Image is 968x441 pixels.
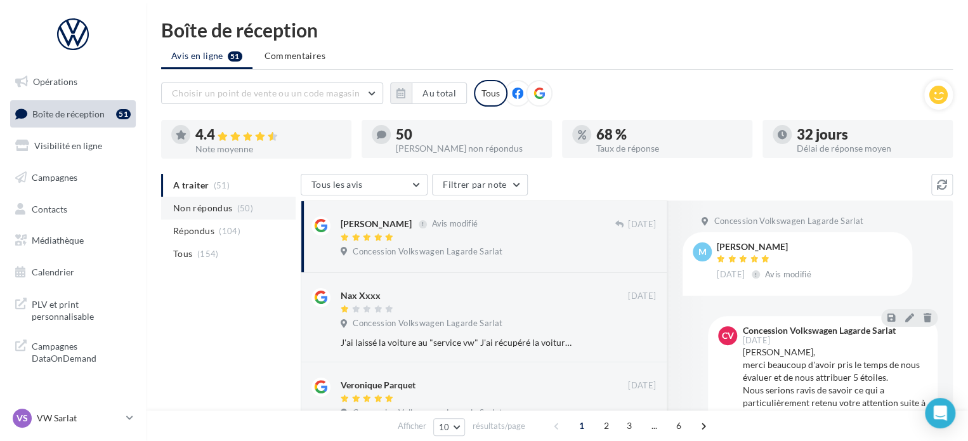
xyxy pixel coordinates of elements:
[341,218,412,230] div: [PERSON_NAME]
[8,291,138,328] a: PLV et print personnalisable
[34,140,102,151] span: Visibilité en ligne
[765,269,811,279] span: Avis modifié
[698,246,707,258] span: M
[341,379,415,392] div: Veronique Parquet
[8,332,138,370] a: Campagnes DataOnDemand
[628,380,656,392] span: [DATE]
[628,291,656,302] span: [DATE]
[237,203,253,213] span: (50)
[596,128,742,142] div: 68 %
[717,242,814,251] div: [PERSON_NAME]
[32,267,74,277] span: Calendrier
[396,128,542,142] div: 50
[172,88,360,98] span: Choisir un point de vente ou un code magasin
[33,76,77,87] span: Opérations
[195,128,341,142] div: 4.4
[431,219,478,229] span: Avis modifié
[596,416,617,436] span: 2
[396,144,542,153] div: [PERSON_NAME] non répondus
[32,108,105,119] span: Boîte de réception
[572,416,592,436] span: 1
[219,226,240,236] span: (104)
[197,249,219,259] span: (154)
[742,326,895,335] div: Concession Volkswagen Lagarde Sarlat
[10,406,136,430] a: VS VW Sarlat
[433,418,466,436] button: 10
[301,174,428,195] button: Tous les avis
[717,269,745,280] span: [DATE]
[16,412,28,425] span: VS
[8,133,138,159] a: Visibilité en ligne
[439,422,450,432] span: 10
[8,196,138,223] a: Contacts
[714,216,863,227] span: Concession Volkswagen Lagarde Sarlat
[8,100,138,128] a: Boîte de réception51
[797,144,943,153] div: Délai de réponse moyen
[32,203,67,214] span: Contacts
[669,416,689,436] span: 6
[432,174,528,195] button: Filtrer par note
[596,144,742,153] div: Taux de réponse
[722,329,734,342] span: CV
[8,164,138,191] a: Campagnes
[644,416,664,436] span: ...
[474,80,507,107] div: Tous
[398,420,426,432] span: Afficher
[412,82,467,104] button: Au total
[8,259,138,286] a: Calendrier
[32,338,131,365] span: Campagnes DataOnDemand
[32,235,84,246] span: Médiathèque
[8,227,138,254] a: Médiathèque
[390,82,467,104] button: Au total
[797,128,943,142] div: 32 jours
[161,82,383,104] button: Choisir un point de vente ou un code magasin
[619,416,639,436] span: 3
[161,20,953,39] div: Boîte de réception
[173,225,214,237] span: Répondus
[341,289,381,302] div: Nax Xxxx
[173,247,192,260] span: Tous
[628,219,656,230] span: [DATE]
[341,336,573,349] div: J'ai laissé la voiture au "service vw" J'ai récupéré la voiture dans laquelle les pièces sont sur...
[32,172,77,183] span: Campagnes
[32,296,131,323] span: PLV et print personnalisable
[311,179,363,190] span: Tous les avis
[353,318,502,329] span: Concession Volkswagen Lagarde Sarlat
[116,109,131,119] div: 51
[8,69,138,95] a: Opérations
[472,420,525,432] span: résultats/page
[173,202,232,214] span: Non répondus
[265,49,325,62] span: Commentaires
[195,145,341,154] div: Note moyenne
[353,246,502,258] span: Concession Volkswagen Lagarde Sarlat
[742,336,770,345] span: [DATE]
[925,398,955,428] div: Open Intercom Messenger
[37,412,121,425] p: VW Sarlat
[353,407,502,419] span: Concession Volkswagen Lagarde Sarlat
